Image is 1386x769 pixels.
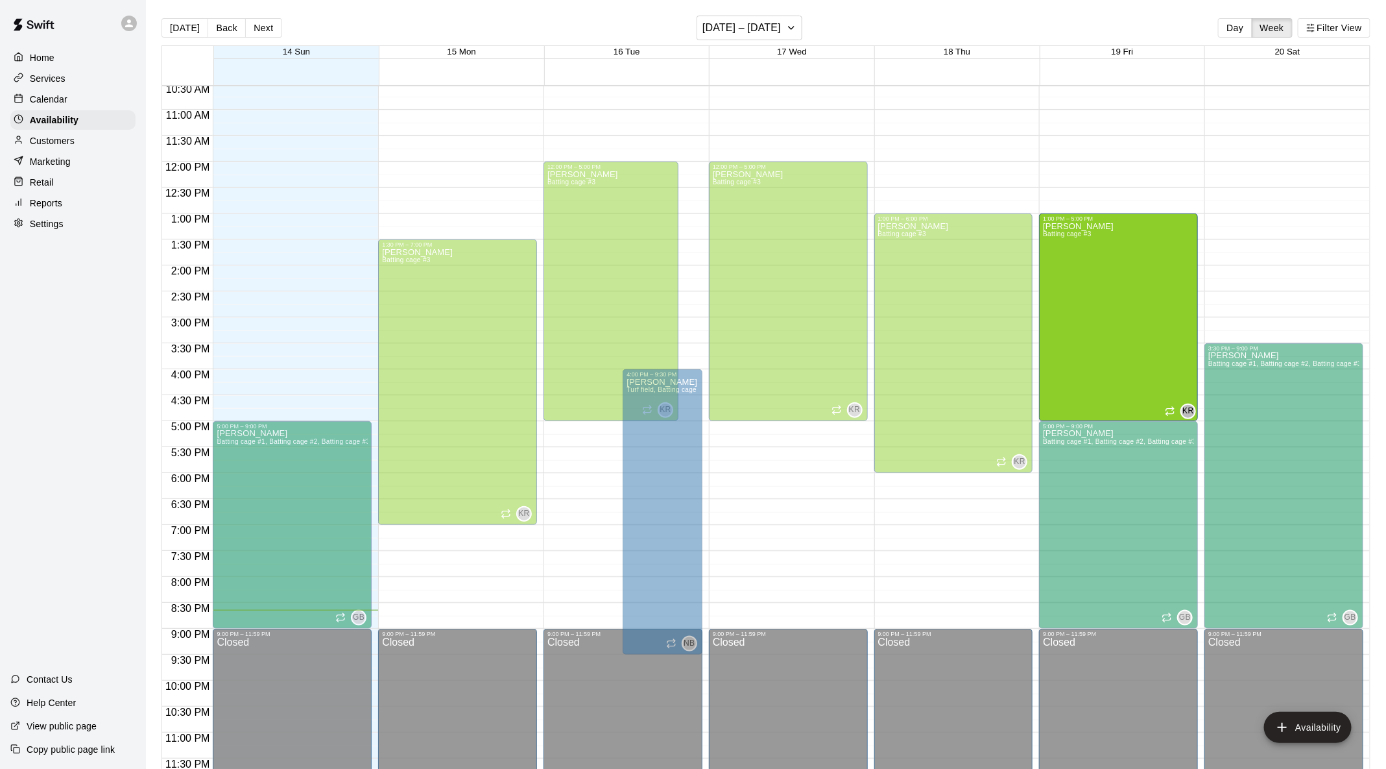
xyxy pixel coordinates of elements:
[163,136,213,147] span: 11:30 AM
[1014,456,1025,469] span: KR
[709,162,868,421] div: 12:00 PM – 5:00 PM: Available
[382,241,533,248] div: 1:30 PM – 7:00 PM
[702,19,781,37] h6: [DATE] – [DATE]
[447,47,475,56] button: 15 Mon
[682,636,697,652] div: NATHAN BOEMLER
[547,178,596,186] span: Batting cage #3
[684,637,695,650] span: NB
[27,743,115,756] p: Copy public page link
[162,162,213,173] span: 12:00 PM
[217,631,368,637] div: 9:00 PM – 11:59 PM
[1344,611,1356,624] span: GB
[168,343,213,354] span: 3:30 PM
[10,90,136,109] a: Calendar
[944,47,970,56] button: 18 Thu
[168,655,213,666] span: 9:30 PM
[208,18,246,38] button: Back
[168,577,213,588] span: 8:00 PM
[168,369,213,380] span: 4:00 PM
[1252,18,1293,38] button: Week
[831,405,842,415] span: Recurring availability
[1298,18,1370,38] button: Filter View
[1179,611,1191,624] span: GB
[614,47,640,56] button: 16 Tue
[10,69,136,88] a: Services
[1111,47,1133,56] button: 19 Fri
[1180,404,1196,419] div: Katie Rohrer
[213,421,372,629] div: 5:00 PM – 9:00 PM: Available
[1043,423,1194,430] div: 5:00 PM – 9:00 PM
[10,193,136,213] a: Reports
[1043,631,1194,637] div: 9:00 PM – 11:59 PM
[283,47,310,56] button: 14 Sun
[162,707,213,718] span: 10:30 PM
[10,152,136,171] a: Marketing
[382,256,431,263] span: Batting cage #3
[10,173,136,192] a: Retail
[10,131,136,151] div: Customers
[382,631,533,637] div: 9:00 PM – 11:59 PM
[168,629,213,640] span: 9:00 PM
[30,155,71,168] p: Marketing
[217,423,368,430] div: 5:00 PM – 9:00 PM
[27,696,76,709] p: Help Center
[168,447,213,458] span: 5:30 PM
[10,110,136,130] a: Availability
[1208,345,1359,352] div: 3:30 PM – 9:00 PM
[1182,405,1193,418] span: KR
[1043,230,1092,238] span: Batting cage #3
[163,110,213,121] span: 11:00 AM
[168,421,213,432] span: 5:00 PM
[547,631,699,637] div: 9:00 PM – 11:59 PM
[10,48,136,67] a: Home
[30,93,67,106] p: Calendar
[30,114,78,127] p: Availability
[30,134,75,147] p: Customers
[245,18,281,38] button: Next
[1162,613,1172,623] span: Recurring availability
[168,551,213,562] span: 7:30 PM
[168,525,213,536] span: 7:00 PM
[30,217,64,230] p: Settings
[168,473,213,484] span: 6:00 PM
[878,230,927,238] span: Batting cage #3
[1264,712,1352,743] button: add
[1218,18,1252,38] button: Day
[1039,421,1198,629] div: 5:00 PM – 9:00 PM: Available
[168,603,213,614] span: 8:30 PM
[10,214,136,234] a: Settings
[847,402,863,418] div: Katie Rohrer
[874,214,1033,473] div: 1:00 PM – 6:00 PM: Available
[713,631,864,637] div: 9:00 PM – 11:59 PM
[878,631,1029,637] div: 9:00 PM – 11:59 PM
[1343,610,1358,626] div: Greg Boitos
[168,291,213,302] span: 2:30 PM
[162,681,213,692] span: 10:00 PM
[168,265,213,276] span: 2:00 PM
[849,404,860,417] span: KR
[547,164,675,170] div: 12:00 PM – 5:00 PM
[162,733,213,744] span: 11:00 PM
[30,72,66,85] p: Services
[1165,406,1175,417] span: Recurring availability
[1043,215,1096,222] div: 1:00 PM – 5:00 PM
[713,178,761,186] span: Batting cage #3
[217,438,646,445] span: Batting cage #1, Batting cage #2, Batting cage #3, Turf field, Pickle ball court #1, Pickleball c...
[518,507,529,520] span: KR
[996,457,1007,467] span: Recurring availability
[335,613,346,623] span: Recurring availability
[353,611,364,624] span: GB
[878,215,1029,222] div: 1:00 PM – 6:00 PM
[777,47,807,56] button: 17 Wed
[1275,47,1300,56] button: 20 Sat
[30,51,54,64] p: Home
